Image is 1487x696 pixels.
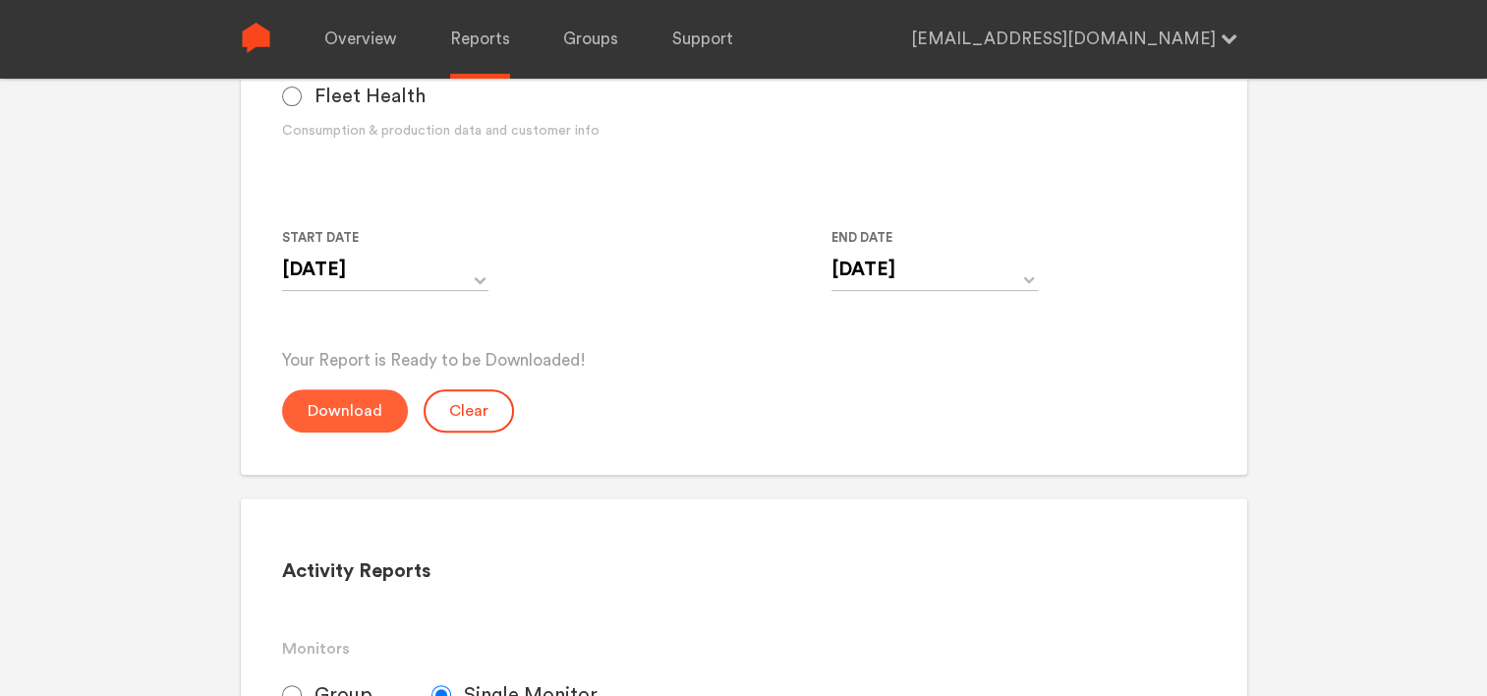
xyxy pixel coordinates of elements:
[282,349,1205,373] p: Your Report is Ready to be Downloaded!
[282,402,408,419] a: Download
[424,389,514,433] button: Clear
[282,226,473,250] label: Start Date
[282,121,702,142] div: Consumption & production data and customer info
[282,87,302,106] input: Fleet Health
[282,389,408,433] button: Download
[282,559,1205,584] h2: Activity Reports
[282,637,1205,661] h3: Monitors
[831,226,1022,250] label: End Date
[241,23,271,53] img: Sense Logo
[315,85,426,108] span: Fleet Health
